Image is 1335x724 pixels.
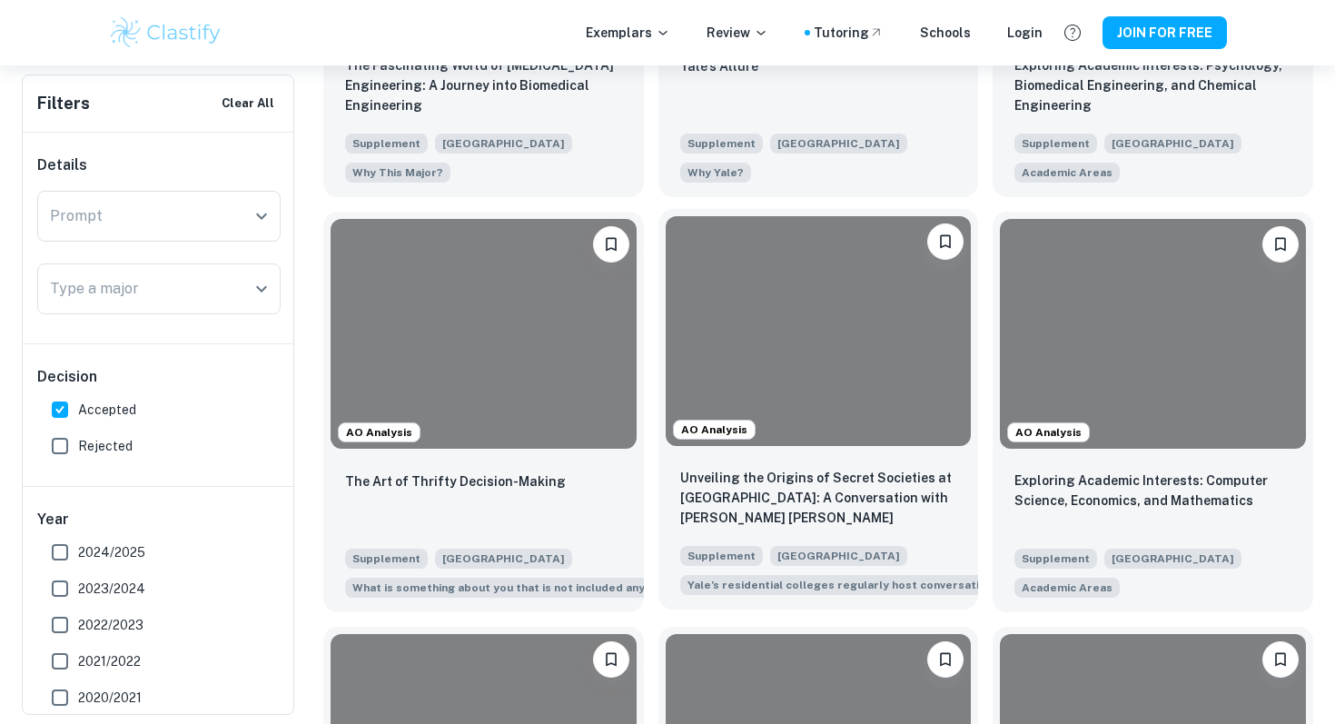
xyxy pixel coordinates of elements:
span: [GEOGRAPHIC_DATA] [1104,549,1241,569]
span: Supplement [680,546,763,566]
span: [GEOGRAPHIC_DATA] [435,134,572,154]
p: The Art of Thrifty Decision-Making [345,471,566,491]
a: Login [1007,23,1043,43]
span: What is something about you that is not included anywhere else in your appl [352,580,774,596]
span: What is it about Yale that has led you to apply? [680,161,751,183]
button: Help and Feedback [1057,17,1088,48]
p: Exemplars [586,23,670,43]
span: Yale’s residential colleges regularly host conversations with guests representing a wide range of... [680,573,1115,595]
button: Please log in to bookmark exemplars [927,641,964,678]
a: AO AnalysisPlease log in to bookmark exemplarsUnveiling the Origins of Secret Societies at Yale: ... [658,212,979,611]
button: Open [249,203,274,229]
button: Please log in to bookmark exemplars [593,641,629,678]
span: Supplement [680,134,763,154]
button: Clear All [217,90,279,117]
span: 2024/2025 [78,542,145,562]
h6: Year [37,509,281,531]
span: AO Analysis [339,424,420,441]
span: [GEOGRAPHIC_DATA] [770,546,907,566]
a: AO AnalysisPlease log in to bookmark exemplarsThe Art of Thrifty Decision-MakingSupplement[GEOGRA... [323,212,644,611]
a: AO AnalysisPlease log in to bookmark exemplarsExploring Academic Interests: Computer Science, Eco... [993,212,1313,611]
p: The Fascinating World of Heart Valve Engineering: A Journey into Biomedical Engineering [345,55,622,115]
p: Exploring Academic Interests: Psychology, Biomedical Engineering, and Chemical Engineering [1014,55,1291,115]
span: Yale’s residential colleges regularly host conversations with guests repres [687,577,1108,593]
p: Review [707,23,768,43]
span: 2023/2024 [78,579,145,599]
button: Please log in to bookmark exemplars [1262,226,1299,263]
span: Students at Yale have time to explore their academic interests before committing to one or more m... [1014,576,1120,598]
span: [GEOGRAPHIC_DATA] [1104,134,1241,154]
button: Please log in to bookmark exemplars [927,223,964,260]
span: Supplement [1014,549,1097,569]
span: Academic Areas [1022,580,1112,596]
p: Yale's Allure [680,56,758,76]
h6: Decision [37,366,281,388]
span: Why This Major? [352,164,443,181]
span: 2022/2023 [78,615,143,635]
button: Open [249,276,274,302]
span: Accepted [78,400,136,420]
span: Rejected [78,436,133,456]
span: [GEOGRAPHIC_DATA] [435,549,572,569]
button: Please log in to bookmark exemplars [1262,641,1299,678]
img: Clastify logo [108,15,223,51]
span: [GEOGRAPHIC_DATA] [770,134,907,154]
span: Tell us about a topic or idea that excites you and is related to one or more academic areas you s... [345,161,450,183]
a: Tutoring [814,23,884,43]
span: AO Analysis [674,422,755,438]
span: Students at Yale have time to explore their academic interests before committing to one or more m... [1014,161,1120,183]
span: Academic Areas [1022,164,1112,181]
button: JOIN FOR FREE [1103,16,1227,49]
h6: Filters [37,91,90,116]
span: Why Yale? [687,164,744,181]
p: Unveiling the Origins of Secret Societies at Yale: A Conversation with William Huntington Russell [680,468,957,528]
button: Please log in to bookmark exemplars [593,226,629,263]
span: 2021/2022 [78,651,141,671]
span: AO Analysis [1008,424,1089,441]
span: What is something about you that is not included anywhere else in your application? [345,576,781,598]
span: Supplement [1014,134,1097,154]
a: Schools [920,23,971,43]
p: Exploring Academic Interests: Computer Science, Economics, and Mathematics [1014,471,1291,511]
h6: Details [37,154,281,176]
span: 2020/2021 [78,688,142,708]
span: Supplement [345,134,428,154]
span: Supplement [345,549,428,569]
